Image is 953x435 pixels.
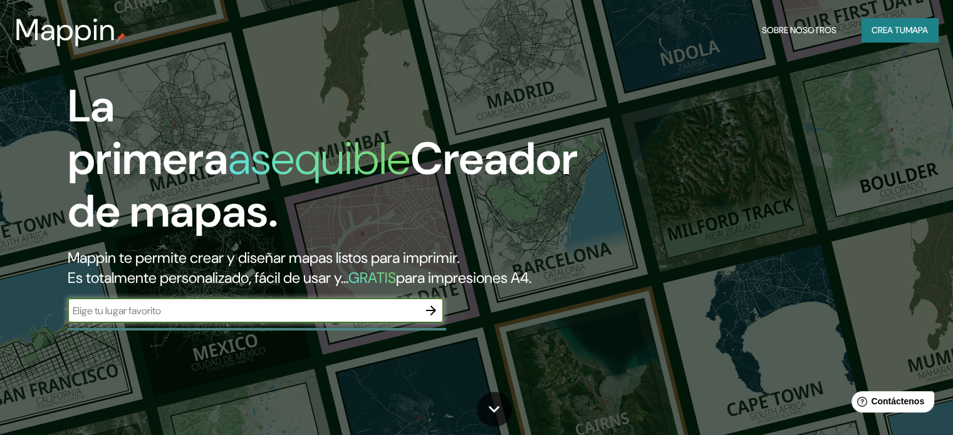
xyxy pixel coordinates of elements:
[228,130,410,188] font: asequible
[348,268,396,287] font: GRATIS
[762,24,836,36] font: Sobre nosotros
[68,248,459,267] font: Mappin te permite crear y diseñar mapas listos para imprimir.
[116,33,126,43] img: pin de mapeo
[68,130,578,240] font: Creador de mapas.
[68,304,419,318] input: Elige tu lugar favorito
[757,18,841,42] button: Sobre nosotros
[872,24,905,36] font: Crea tu
[862,18,938,42] button: Crea tumapa
[15,10,116,49] font: Mappin
[68,268,348,287] font: Es totalmente personalizado, fácil de usar y...
[68,77,228,188] font: La primera
[905,24,928,36] font: mapa
[396,268,531,287] font: para impresiones A4.
[841,386,939,421] iframe: Lanzador de widgets de ayuda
